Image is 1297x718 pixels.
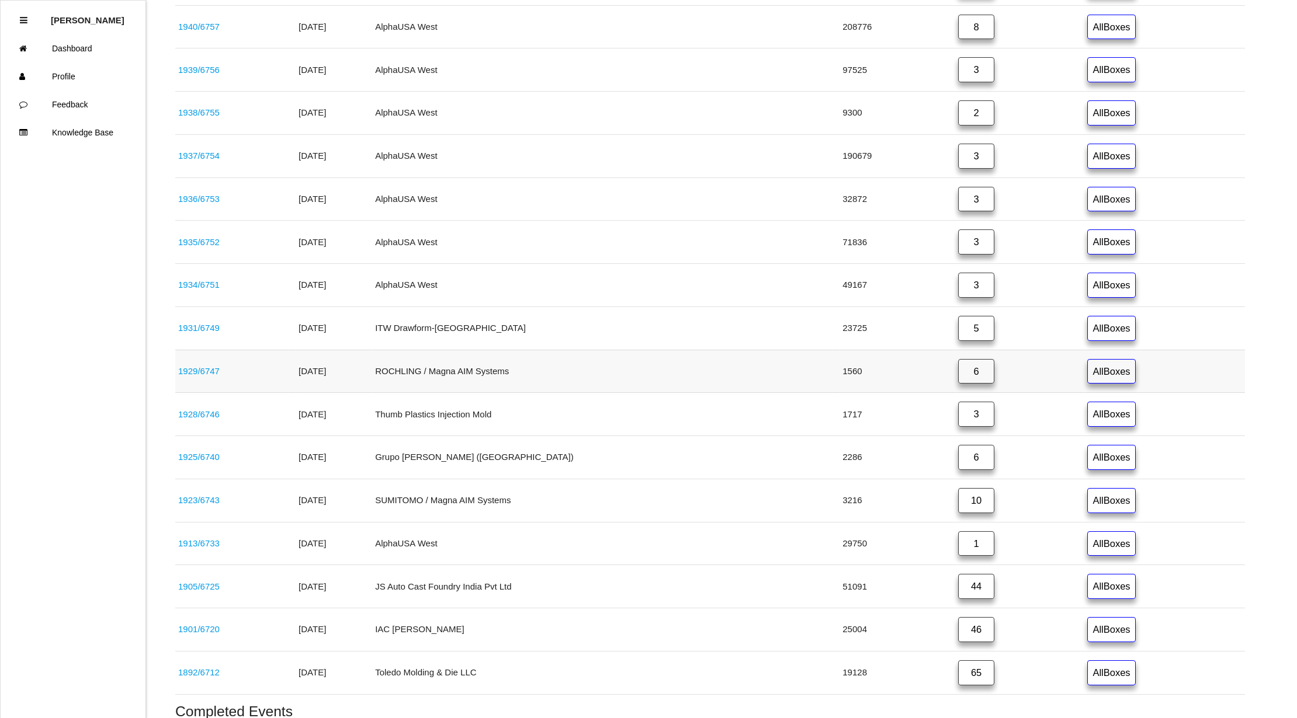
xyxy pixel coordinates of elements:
[372,608,840,651] td: IAC [PERSON_NAME]
[840,221,955,264] td: 71836
[178,538,220,548] a: 1913/6733
[372,48,840,92] td: AlphaUSA West
[178,280,220,290] a: 1934/6751
[840,92,955,135] td: 9300
[296,522,372,565] td: [DATE]
[178,624,220,634] a: 1901/6720
[840,436,955,479] td: 2286
[178,65,220,75] a: 1939/6756
[296,393,372,436] td: [DATE]
[1087,229,1135,255] a: AllBoxes
[296,608,372,651] td: [DATE]
[840,608,955,651] td: 25004
[1087,316,1135,341] a: AllBoxes
[372,134,840,177] td: AlphaUSA West
[178,452,220,462] a: 1925/6740
[20,6,27,34] div: Close
[1087,402,1135,427] a: AllBoxes
[958,617,994,642] a: 46
[958,445,994,470] a: 6
[178,237,220,247] a: 1935/6752
[372,522,840,565] td: AlphaUSA West
[51,6,124,25] p: Diana Harris
[296,92,372,135] td: [DATE]
[958,229,994,255] a: 3
[372,221,840,264] td: AlphaUSA West
[178,366,220,376] a: 1929/6747
[372,651,840,694] td: Toledo Molding & Die LLC
[840,264,955,307] td: 49167
[1,62,145,90] a: Profile
[840,306,955,350] td: 23725
[1,34,145,62] a: Dashboard
[840,48,955,92] td: 97525
[958,144,994,169] a: 3
[958,574,994,599] a: 44
[178,667,220,677] a: 1892/6712
[840,565,955,608] td: 51091
[372,350,840,393] td: ROCHLING / Magna AIM Systems
[372,5,840,48] td: AlphaUSA West
[178,581,220,591] a: 1905/6725
[1087,445,1135,470] a: AllBoxes
[372,92,840,135] td: AlphaUSA West
[1087,57,1135,82] a: AllBoxes
[1087,660,1135,685] a: AllBoxes
[958,488,994,513] a: 10
[296,5,372,48] td: [DATE]
[1087,273,1135,298] a: AllBoxes
[958,660,994,685] a: 65
[958,15,994,40] a: 8
[372,393,840,436] td: Thumb Plastics Injection Mold
[296,264,372,307] td: [DATE]
[840,134,955,177] td: 190679
[372,177,840,221] td: AlphaUSA West
[372,306,840,350] td: ITW Drawform-[GEOGRAPHIC_DATA]
[958,187,994,212] a: 3
[1,118,145,147] a: Knowledge Base
[178,107,220,117] a: 1938/6755
[840,5,955,48] td: 208776
[958,316,994,341] a: 5
[372,264,840,307] td: AlphaUSA West
[296,177,372,221] td: [DATE]
[372,436,840,479] td: Grupo [PERSON_NAME] ([GEOGRAPHIC_DATA])
[958,273,994,298] a: 3
[296,479,372,522] td: [DATE]
[958,359,994,384] a: 6
[1087,144,1135,169] a: AllBoxes
[840,479,955,522] td: 3216
[958,57,994,82] a: 3
[178,22,220,32] a: 1940/6757
[840,393,955,436] td: 1717
[840,177,955,221] td: 32872
[296,350,372,393] td: [DATE]
[1087,187,1135,212] a: AllBoxes
[296,436,372,479] td: [DATE]
[296,306,372,350] td: [DATE]
[372,565,840,608] td: JS Auto Cast Foundry India Pvt Ltd
[958,402,994,427] a: 3
[178,194,220,204] a: 1936/6753
[1087,359,1135,384] a: AllBoxes
[840,522,955,565] td: 29750
[178,151,220,161] a: 1937/6754
[296,48,372,92] td: [DATE]
[296,221,372,264] td: [DATE]
[840,651,955,694] td: 19128
[840,350,955,393] td: 1560
[1087,531,1135,556] a: AllBoxes
[1087,574,1135,599] a: AllBoxes
[958,100,994,126] a: 2
[1,90,145,118] a: Feedback
[296,565,372,608] td: [DATE]
[1087,488,1135,513] a: AllBoxes
[296,134,372,177] td: [DATE]
[178,495,220,505] a: 1923/6743
[1087,15,1135,40] a: AllBoxes
[1087,100,1135,126] a: AllBoxes
[958,531,994,556] a: 1
[178,409,220,419] a: 1928/6746
[178,323,220,333] a: 1931/6749
[1087,617,1135,642] a: AllBoxes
